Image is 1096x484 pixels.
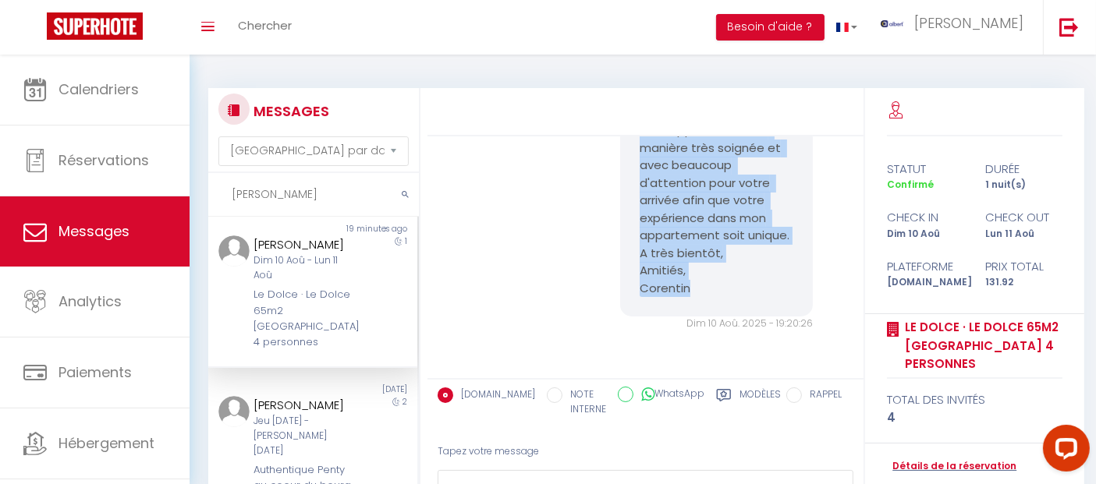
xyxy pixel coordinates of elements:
div: Dim 10 Aoû [877,227,974,242]
p: Merci encore pour votre réservation, j'ai préparé mon appartement de manière très soignée et avec... [640,87,793,245]
span: 2 [403,396,407,408]
div: 19 minutes ago [313,223,417,235]
div: Plateforme [877,257,974,276]
div: [DOMAIN_NAME] [877,275,974,290]
span: Réservations [59,150,149,170]
div: durée [975,160,1073,178]
img: ... [218,235,250,267]
input: Rechercher un mot clé [208,173,419,217]
span: Messages [59,221,129,241]
label: [DOMAIN_NAME] [453,387,535,405]
div: [PERSON_NAME] [254,235,355,254]
img: Super Booking [47,12,143,40]
div: check in [877,208,974,227]
h3: MESSAGES [250,94,329,129]
a: Détails de la réservation [887,459,1016,474]
div: Le Dolce · Le Dolce 65m2 [GEOGRAPHIC_DATA] 4 personnes [254,287,355,351]
div: check out [975,208,1073,227]
label: RAPPEL [802,387,842,405]
label: NOTE INTERNE [562,387,606,417]
p: Corentin [640,280,793,298]
div: Prix total [975,257,1073,276]
img: ... [881,20,904,27]
div: 131.92 [975,275,1073,290]
span: Confirmé [887,178,934,191]
span: Chercher [238,17,292,34]
img: logout [1059,17,1079,37]
a: Le Dolce · Le Dolce 65m2 [GEOGRAPHIC_DATA] 4 personnes [899,318,1062,373]
div: Jeu [DATE] - [PERSON_NAME] [DATE] [254,414,355,458]
div: 4 [887,408,1062,427]
div: [DATE] [313,383,417,396]
div: statut [877,160,974,178]
span: [PERSON_NAME] [914,13,1023,33]
label: Modèles [740,387,781,419]
p: A très bientôt, Amitiés, [640,245,793,280]
div: Dim 10 Aoû - Lun 11 Aoû [254,253,355,283]
label: WhatsApp [633,387,704,404]
img: ... [218,396,250,427]
div: [PERSON_NAME] [254,396,355,415]
span: Hébergement [59,433,154,453]
div: 1 nuit(s) [975,178,1073,193]
span: Paiements [59,362,132,382]
button: Besoin d'aide ? [716,14,825,41]
div: Tapez votre message [438,433,853,471]
span: Calendriers [59,79,139,99]
div: total des invités [887,390,1062,409]
div: Dim 10 Aoû. 2025 - 19:20:26 [620,316,813,331]
iframe: LiveChat chat widget [1030,419,1096,484]
div: Lun 11 Aoû [975,227,1073,242]
span: 1 [405,235,407,247]
span: Analytics [59,291,122,311]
